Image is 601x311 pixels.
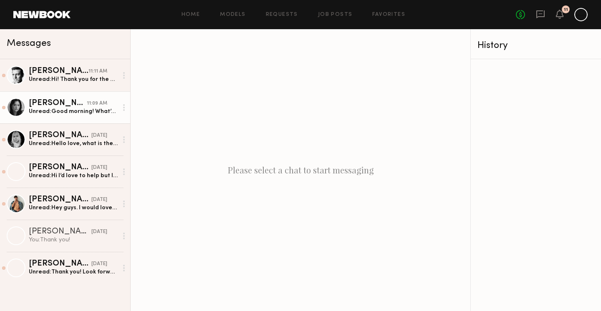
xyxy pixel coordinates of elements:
[29,236,118,244] div: You: Thank you!
[29,75,118,83] div: Unread: Hi! Thank you for the booking request and I’m looking forward to [DATE]. I didn’t notice ...
[372,12,405,18] a: Favorites
[29,260,91,268] div: [PERSON_NAME]
[91,260,107,268] div: [DATE]
[88,68,107,75] div: 11:11 AM
[7,39,51,48] span: Messages
[564,8,568,12] div: 11
[266,12,298,18] a: Requests
[29,204,118,212] div: Unread: Hey guys. I would love to book but I’m in LA. The flight to [GEOGRAPHIC_DATA] would be mo...
[29,67,88,75] div: [PERSON_NAME]
[182,12,200,18] a: Home
[29,196,91,204] div: [PERSON_NAME]
[91,164,107,172] div: [DATE]
[29,108,118,115] div: Unread: Good morning! What’s the address for [DATE]?
[29,172,118,180] div: Unread: Hi I’d love to help but I’m in [GEOGRAPHIC_DATA]
[91,196,107,204] div: [DATE]
[29,228,91,236] div: [PERSON_NAME]
[29,99,87,108] div: [PERSON_NAME]
[131,29,470,311] div: Please select a chat to start messaging
[91,228,107,236] div: [DATE]
[220,12,245,18] a: Models
[29,163,91,172] div: [PERSON_NAME]
[29,131,91,140] div: [PERSON_NAME]
[29,268,118,276] div: Unread: Thank you! Look forward to future work :) it was a great experience with all of you. Stun...
[318,12,353,18] a: Job Posts
[91,132,107,140] div: [DATE]
[29,140,118,148] div: Unread: Hello love, what is the address for [DATE]?
[477,41,594,50] div: History
[87,100,107,108] div: 11:09 AM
